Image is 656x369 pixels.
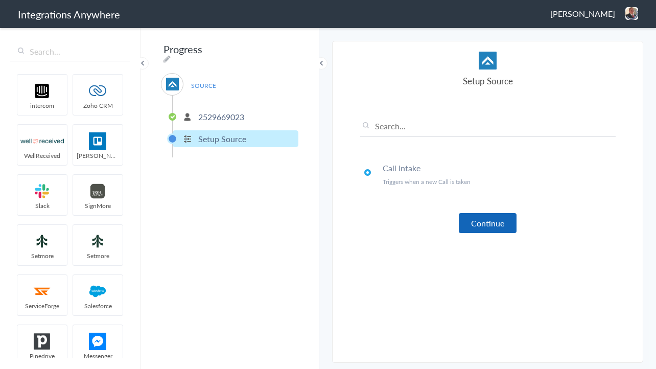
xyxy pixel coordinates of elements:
[550,8,615,19] span: [PERSON_NAME]
[73,302,123,310] span: Salesforce
[166,78,179,90] img: af-app-logo.svg
[17,302,67,310] span: ServiceForge
[20,233,64,250] img: setmoreNew.jpg
[20,283,64,300] img: serviceforge-icon.png
[20,333,64,350] img: pipedrive.png
[73,201,123,210] span: SignMore
[76,132,120,150] img: trello.png
[76,82,120,100] img: zoho-logo.svg
[383,162,616,174] h4: Call Intake
[479,52,497,70] img: af-app-logo.svg
[17,201,67,210] span: Slack
[198,133,246,145] p: Setup Source
[76,182,120,200] img: signmore-logo.png
[20,132,64,150] img: wr-logo.svg
[73,251,123,260] span: Setmore
[76,283,120,300] img: salesforce-logo.svg
[76,333,120,350] img: FBM.png
[184,79,223,93] span: SOURCE
[73,101,123,110] span: Zoho CRM
[73,151,123,160] span: [PERSON_NAME]
[17,251,67,260] span: Setmore
[20,82,64,100] img: intercom-logo.svg
[198,111,244,123] p: 2529669023
[73,352,123,360] span: Messenger
[360,75,616,87] h4: Setup Source
[625,7,638,20] img: jason-pledge-people.PNG
[18,7,120,21] h1: Integrations Anywhere
[459,213,517,233] button: Continue
[360,120,616,137] input: Search...
[17,352,67,360] span: Pipedrive
[17,151,67,160] span: WellReceived
[10,42,130,61] input: Search...
[20,182,64,200] img: slack-logo.svg
[76,233,120,250] img: setmoreNew.jpg
[383,177,616,186] p: Triggers when a new Call is taken
[17,101,67,110] span: intercom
